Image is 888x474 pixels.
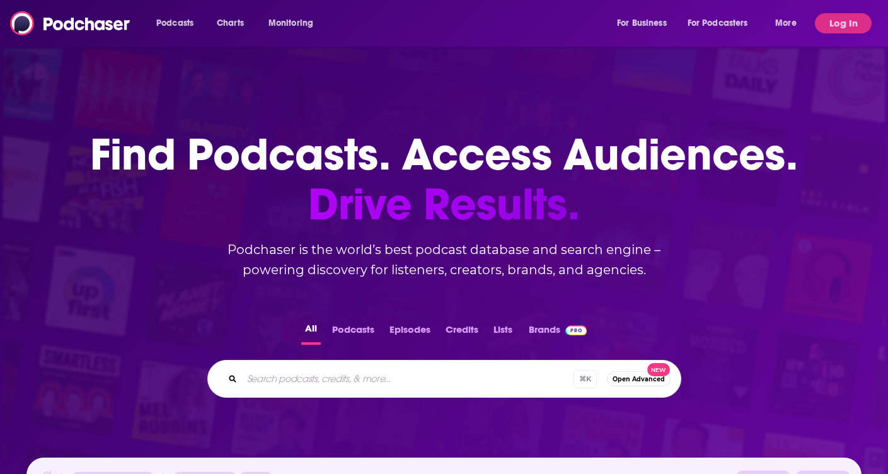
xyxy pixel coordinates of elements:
button: Credits [442,320,482,345]
span: For Podcasters [688,14,748,32]
a: Charts [209,13,251,33]
a: BrandsPodchaser Pro [529,320,587,345]
input: Search podcasts, credits, & more... [242,369,574,389]
button: open menu [766,13,812,33]
span: More [775,14,797,32]
div: Search podcasts, credits, & more... [207,360,681,398]
span: Drive Results. [90,180,798,229]
h2: Podchaser is the world’s best podcast database and search engine – powering discovery for listene... [192,240,696,280]
img: Podchaser - Follow, Share and Rate Podcasts [10,11,131,35]
span: New [647,363,670,376]
button: Lists [490,320,516,345]
button: open menu [147,13,210,33]
button: All [301,320,321,345]
span: Podcasts [156,14,193,32]
button: open menu [679,13,766,33]
span: Monitoring [268,14,313,32]
h1: Find Podcasts. Access Audiences. [90,130,798,229]
button: Podcasts [328,320,378,345]
button: open menu [608,13,683,33]
span: ⌘ K [574,370,597,388]
img: Podchaser Pro [565,325,587,335]
span: For Business [617,14,667,32]
span: Open Advanced [613,376,665,383]
button: Open AdvancedNew [607,371,671,386]
button: open menu [260,13,330,33]
span: Charts [217,14,244,32]
button: Episodes [386,320,434,345]
button: Log In [815,13,872,33]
